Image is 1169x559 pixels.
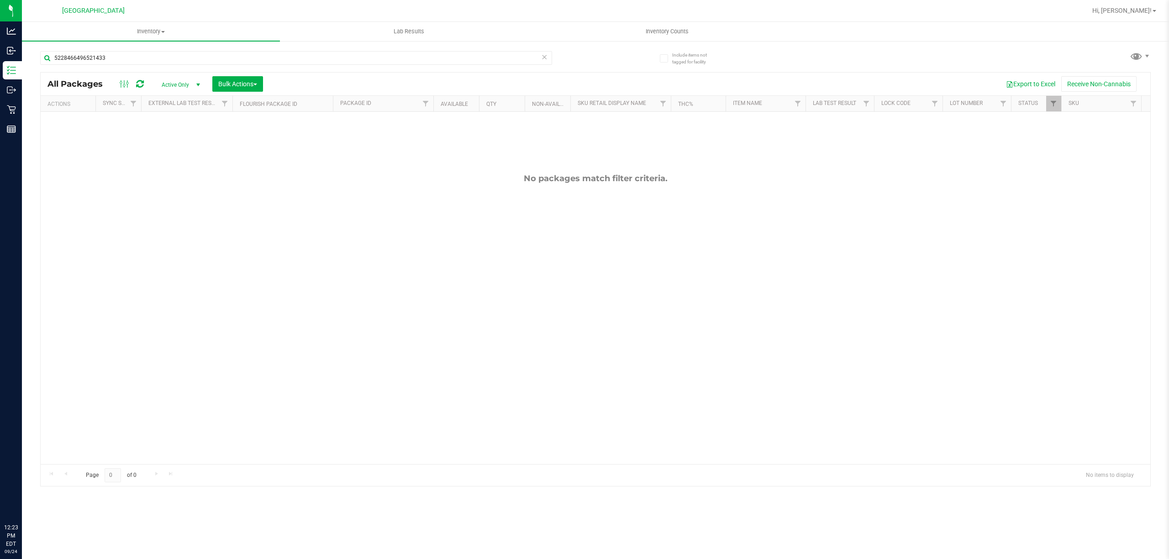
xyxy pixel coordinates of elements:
a: Filter [1046,96,1061,111]
a: Sync Status [103,100,138,106]
a: Lock Code [881,100,911,106]
span: Lab Results [381,27,437,36]
a: Package ID [340,100,371,106]
button: Export to Excel [1000,76,1061,92]
a: Filter [126,96,141,111]
a: Filter [790,96,806,111]
inline-svg: Inventory [7,66,16,75]
p: 12:23 PM EDT [4,523,18,548]
a: THC% [678,101,693,107]
a: Lab Test Result [813,100,856,106]
span: Inventory [22,27,280,36]
a: Status [1018,100,1038,106]
span: Hi, [PERSON_NAME]! [1092,7,1152,14]
span: No items to display [1079,468,1141,482]
a: Filter [1126,96,1141,111]
a: Inventory [22,22,280,41]
a: Filter [656,96,671,111]
a: Lab Results [280,22,538,41]
inline-svg: Analytics [7,26,16,36]
span: [GEOGRAPHIC_DATA] [62,7,125,15]
a: Filter [859,96,874,111]
a: External Lab Test Result [148,100,220,106]
inline-svg: Outbound [7,85,16,94]
a: Non-Available [532,101,573,107]
span: Page of 0 [78,468,144,482]
span: All Packages [47,79,112,89]
a: Filter [418,96,433,111]
a: Lot Number [950,100,983,106]
inline-svg: Inbound [7,46,16,55]
a: Inventory Counts [538,22,796,41]
a: Filter [217,96,232,111]
input: Search Package ID, Item Name, SKU, Lot or Part Number... [40,51,552,65]
iframe: Resource center unread badge [27,485,38,496]
span: Clear [541,51,548,63]
a: Item Name [733,100,762,106]
iframe: Resource center [9,486,37,513]
div: No packages match filter criteria. [41,173,1150,183]
inline-svg: Retail [7,105,16,114]
a: Qty [486,101,496,107]
span: Bulk Actions [218,80,257,88]
p: 09/24 [4,548,18,555]
a: Filter [996,96,1011,111]
a: Flourish Package ID [240,101,297,107]
inline-svg: Reports [7,125,16,134]
a: Available [441,101,468,107]
div: Actions [47,101,92,107]
span: Inventory Counts [633,27,701,36]
button: Receive Non-Cannabis [1061,76,1137,92]
span: Include items not tagged for facility [672,52,718,65]
button: Bulk Actions [212,76,263,92]
a: SKU [1069,100,1079,106]
a: Filter [927,96,943,111]
a: Sku Retail Display Name [578,100,646,106]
